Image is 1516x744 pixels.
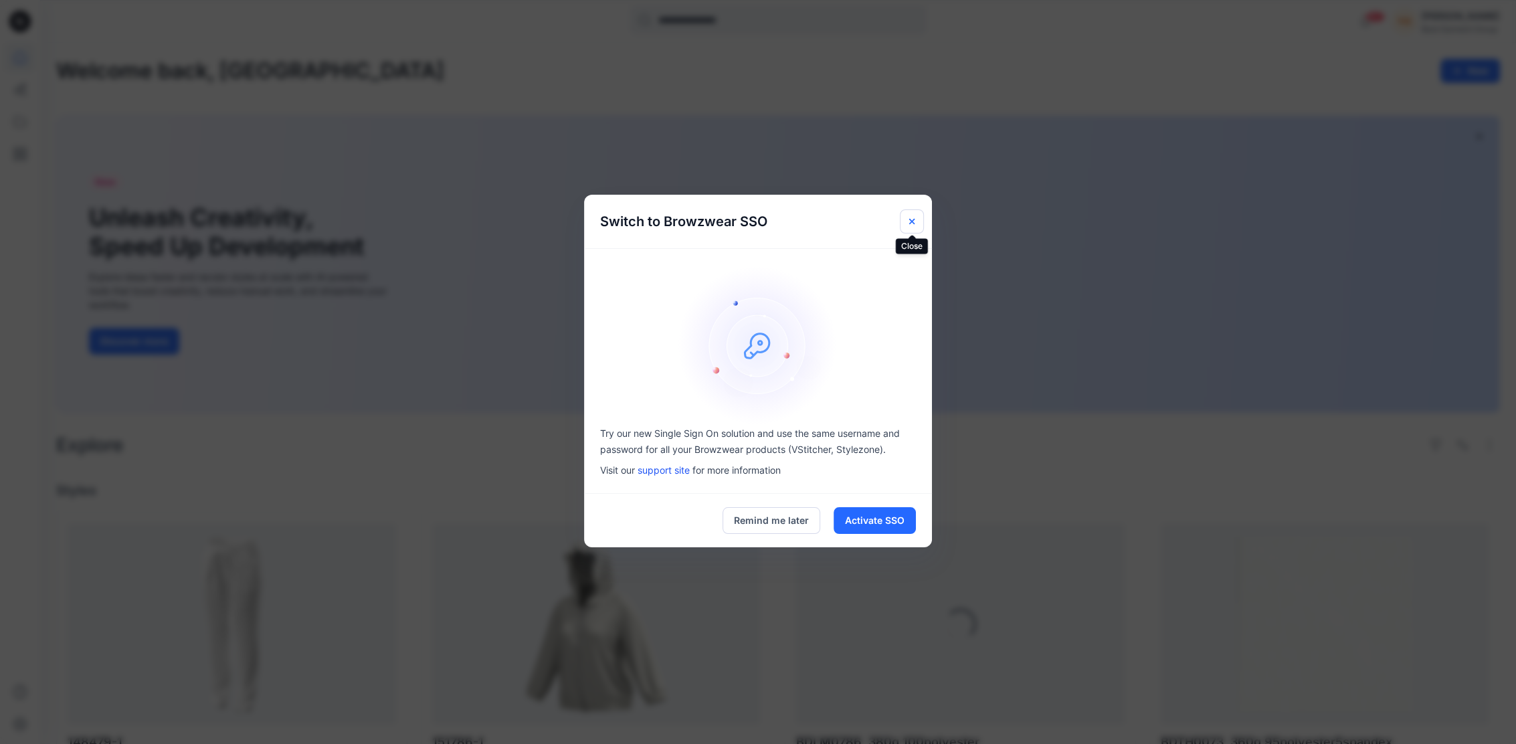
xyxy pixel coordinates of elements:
[638,464,690,476] a: support site
[900,209,924,234] button: Close
[584,195,783,248] h5: Switch to Browzwear SSO
[834,507,916,534] button: Activate SSO
[723,507,820,534] button: Remind me later
[600,463,916,477] p: Visit our for more information
[600,426,916,458] p: Try our new Single Sign On solution and use the same username and password for all your Browzwear...
[678,265,838,426] img: onboarding-sz2.46497b1a466840e1406823e529e1e164.svg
